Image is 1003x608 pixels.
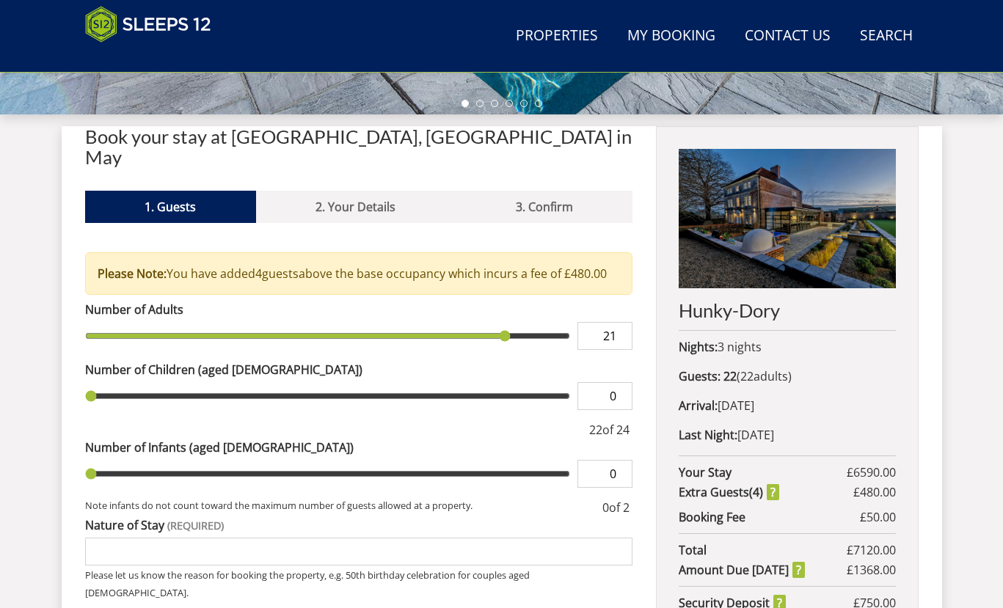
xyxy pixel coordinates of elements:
span: 7120.00 [853,542,896,558]
p: 3 nights [679,338,895,356]
span: £ [847,561,896,579]
strong: Last Night: [679,427,737,443]
h2: Hunky-Dory [679,300,895,321]
strong: 22 [723,368,737,384]
iframe: Customer reviews powered by Trustpilot [78,51,232,64]
span: s [743,484,749,500]
div: You have added guest above the base occupancy which incurs a fee of £ [85,252,633,295]
span: 22 [740,368,754,384]
strong: Amount Due [DATE] [679,561,804,579]
small: Note infants do not count toward the maximum number of guests allowed at a property. [85,499,600,516]
p: [DATE] [679,426,895,444]
span: s [782,368,788,384]
small: Please let us know the reason for booking the property, e.g. 50th birthday celebration for couple... [85,568,530,599]
div: of 24 [586,421,632,439]
span: £ [853,483,896,501]
label: Number of Adults [85,301,633,318]
strong: Arrival: [679,398,718,414]
strong: Total [679,541,846,559]
a: 1. Guests [85,191,256,223]
span: 480.00 [860,484,896,500]
div: of 2 [599,499,632,516]
span: £ [847,541,896,559]
img: An image of 'Hunky-Dory' [679,149,895,288]
span: 4 [753,484,759,500]
strong: Your Stay [679,464,846,481]
span: ( ) [723,368,792,384]
span: 480.00 [571,265,607,282]
label: Number of Children (aged [DEMOGRAPHIC_DATA]) [85,361,633,378]
img: Sleeps 12 [85,6,211,43]
a: My Booking [621,20,721,53]
span: 22 [589,422,602,438]
a: Contact Us [739,20,836,53]
span: 0 [602,499,609,516]
span: 1368.00 [853,562,896,578]
h2: Book your stay at [GEOGRAPHIC_DATA], [GEOGRAPHIC_DATA] in May [85,126,633,167]
strong: Booking Fee [679,508,859,526]
span: £ [860,508,896,526]
a: 2. Your Details [256,191,456,223]
span: £ [847,464,896,481]
strong: Nights: [679,339,718,355]
strong: Please Note: [98,265,167,282]
span: 4 [255,265,262,282]
strong: Guests: [679,368,721,384]
span: 50.00 [867,509,896,525]
a: Properties [510,20,604,53]
p: [DATE] [679,397,895,414]
a: 3. Confirm [456,191,632,223]
label: Nature of Stay [85,516,633,534]
span: 6590.00 [853,464,896,480]
strong: Extra Guest ( ) [679,483,778,501]
span: s [293,265,299,282]
label: Number of Infants (aged [DEMOGRAPHIC_DATA]) [85,439,633,456]
span: adult [740,368,788,384]
a: Search [854,20,919,53]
